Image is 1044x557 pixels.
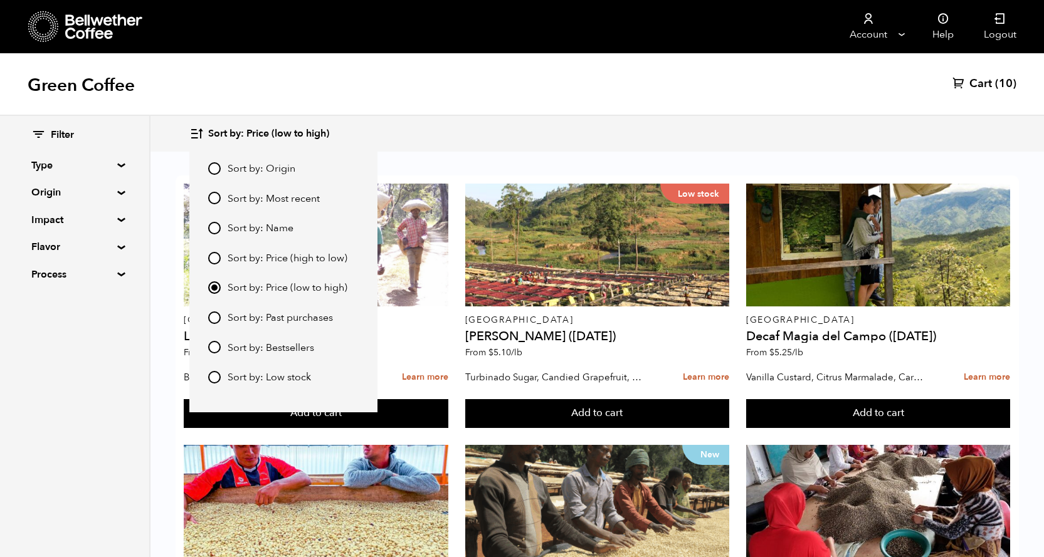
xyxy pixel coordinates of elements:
[792,346,803,358] span: /lb
[228,222,293,236] span: Sort by: Name
[208,341,221,353] input: Sort by: Bestsellers
[769,346,803,358] bdi: 5.25
[228,162,295,176] span: Sort by: Origin
[31,239,118,254] summary: Flavor
[465,330,730,343] h4: [PERSON_NAME] ([DATE])
[488,346,493,358] span: $
[660,184,729,204] p: Low stock
[228,341,314,355] span: Sort by: Bestsellers
[964,364,1010,391] a: Learn more
[228,252,347,266] span: Sort by: Price (high to low)
[184,316,448,325] p: [GEOGRAPHIC_DATA]
[208,192,221,204] input: Sort by: Most recent
[184,346,241,358] span: From
[31,185,118,200] summary: Origin
[184,399,448,428] button: Add to cart
[488,346,522,358] bdi: 5.10
[228,281,347,295] span: Sort by: Price (low to high)
[682,445,729,465] p: New
[189,119,329,148] button: Sort by: Price (low to high)
[746,399,1011,428] button: Add to cart
[769,346,774,358] span: $
[465,184,730,306] a: Low stock
[511,346,522,358] span: /lb
[465,368,645,387] p: Turbinado Sugar, Candied Grapefruit, Spiced Plum
[402,364,448,391] a: Learn more
[28,74,135,96] h1: Green Coffee
[184,368,364,387] p: Bergamot, [PERSON_NAME], [PERSON_NAME]
[208,371,221,383] input: Sort by: Low stock
[228,371,311,385] span: Sort by: Low stock
[51,128,74,142] span: Filter
[208,311,221,324] input: Sort by: Past purchases
[995,76,1016,91] span: (10)
[683,364,729,391] a: Learn more
[208,127,329,141] span: Sort by: Price (low to high)
[31,158,118,173] summary: Type
[208,222,221,234] input: Sort by: Name
[969,76,992,91] span: Cart
[208,252,221,264] input: Sort by: Price (high to low)
[228,311,333,325] span: Sort by: Past purchases
[465,399,730,428] button: Add to cart
[746,368,926,387] p: Vanilla Custard, Citrus Marmalade, Caramel
[31,267,118,282] summary: Process
[208,281,221,294] input: Sort by: Price (low to high)
[228,192,320,206] span: Sort by: Most recent
[465,346,522,358] span: From
[746,316,1011,325] p: [GEOGRAPHIC_DATA]
[31,212,118,227] summary: Impact
[184,330,448,343] h4: Limmu Kossa Washed ([DATE])
[465,316,730,325] p: [GEOGRAPHIC_DATA]
[952,76,1016,91] a: Cart (10)
[746,346,803,358] span: From
[746,330,1011,343] h4: Decaf Magia del Campo ([DATE])
[208,162,221,175] input: Sort by: Origin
